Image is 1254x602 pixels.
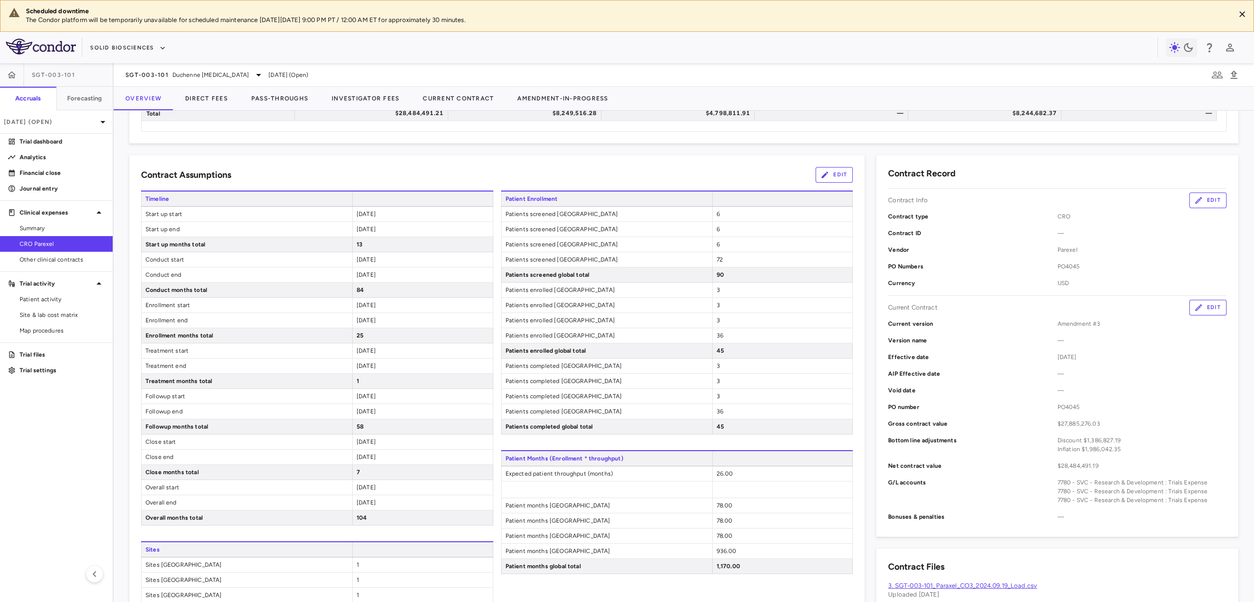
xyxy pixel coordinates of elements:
[717,502,733,509] span: 78.00
[917,105,1057,121] div: $8,244,682.37
[357,347,376,354] span: [DATE]
[142,328,352,343] span: Enrollment months total
[142,267,352,282] span: Conduct end
[1058,512,1227,521] span: —
[142,222,352,237] span: Start up end
[90,40,166,56] button: Solid Biosciences
[888,303,937,312] p: Current Contract
[357,393,376,400] span: [DATE]
[502,207,712,221] span: Patients screened [GEOGRAPHIC_DATA]
[717,271,724,278] span: 90
[888,196,928,205] p: Contract Info
[20,224,105,233] span: Summary
[502,313,712,328] span: Patients enrolled [GEOGRAPHIC_DATA]
[502,343,712,358] span: Patients enrolled global total
[717,241,720,248] span: 6
[173,87,240,110] button: Direct Fees
[717,470,733,477] span: 26.00
[717,287,720,293] span: 3
[357,408,376,415] span: [DATE]
[888,279,1057,288] p: Currency
[142,450,352,464] span: Close end
[20,169,105,177] p: Financial close
[141,192,352,206] span: Timeline
[142,374,352,388] span: Treatment months total
[1070,105,1212,121] div: —
[501,192,712,206] span: Patient Enrollment
[357,302,376,309] span: [DATE]
[357,454,376,460] span: [DATE]
[1058,279,1227,288] span: USD
[32,71,75,79] span: SGT-003-101
[717,302,720,309] span: 3
[717,393,720,400] span: 3
[610,105,750,121] div: $4,798,811.91
[142,298,352,313] span: Enrollment start
[502,466,712,481] span: Expected patient throughput (months)
[502,529,712,543] span: Patient months [GEOGRAPHIC_DATA]
[888,436,1057,454] p: Bottom line adjustments
[1058,319,1227,328] span: Amendment #3
[357,332,363,339] span: 25
[172,71,249,79] span: Duchenne [MEDICAL_DATA]
[717,548,737,554] span: 936.00
[502,404,712,419] span: Patients completed [GEOGRAPHIC_DATA]
[1058,478,1227,487] div: 7780 - SVC - Research & Development : Trials Expense
[888,262,1057,271] p: PO Numbers
[125,71,169,79] span: SGT-003-101
[26,16,1227,24] p: The Condor platform will be temporarily unavailable for scheduled maintenance [DATE][DATE] 9:00 P...
[717,256,723,263] span: 72
[502,359,712,373] span: Patients completed [GEOGRAPHIC_DATA]
[357,287,364,293] span: 84
[357,362,376,369] span: [DATE]
[888,478,1057,505] p: G/L accounts
[1058,403,1227,411] span: PO4045
[357,592,359,599] span: 1
[888,336,1057,345] p: Version name
[142,465,352,480] span: Close months total
[357,514,367,521] span: 104
[357,423,363,430] span: 58
[142,434,352,449] span: Close start
[717,532,733,539] span: 78.00
[717,563,740,570] span: 1,170.00
[6,39,76,54] img: logo-full-SnFGN8VE.png
[357,378,359,385] span: 1
[142,573,352,587] span: Sites [GEOGRAPHIC_DATA]
[20,350,105,359] p: Trial files
[142,359,352,373] span: Treatment end
[20,311,105,319] span: Site & lab cost matrix
[20,295,105,304] span: Patient activity
[502,222,712,237] span: Patients screened [GEOGRAPHIC_DATA]
[357,317,376,324] span: [DATE]
[888,386,1057,395] p: Void date
[888,353,1057,361] p: Effective date
[4,118,97,126] p: [DATE] (Open)
[502,419,712,434] span: Patients completed global total
[888,369,1057,378] p: AIP Effective date
[502,498,712,513] span: Patient months [GEOGRAPHIC_DATA]
[502,252,712,267] span: Patients screened [GEOGRAPHIC_DATA]
[888,461,1057,470] p: Net contract value
[1058,436,1227,445] div: Discount $1,386,827.19
[717,332,723,339] span: 36
[142,480,352,495] span: Overall start
[357,577,359,583] span: 1
[357,499,376,506] span: [DATE]
[142,252,352,267] span: Conduct start
[114,87,173,110] button: Overview
[502,559,712,574] span: Patient months global total
[357,211,376,217] span: [DATE]
[506,87,620,110] button: Amendment-In-Progress
[142,419,352,434] span: Followup months total
[888,319,1057,328] p: Current version
[357,438,376,445] span: [DATE]
[457,105,597,121] div: $8,249,516.28
[1189,193,1227,208] button: Edit
[502,283,712,297] span: Patients enrolled [GEOGRAPHIC_DATA]
[717,378,720,385] span: 3
[1058,262,1227,271] span: PO4045
[501,451,712,466] span: Patient Months (Enrollment * throughput)
[1058,487,1227,496] div: 7780 - SVC - Research & Development : Trials Expense
[20,208,93,217] p: Clinical expenses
